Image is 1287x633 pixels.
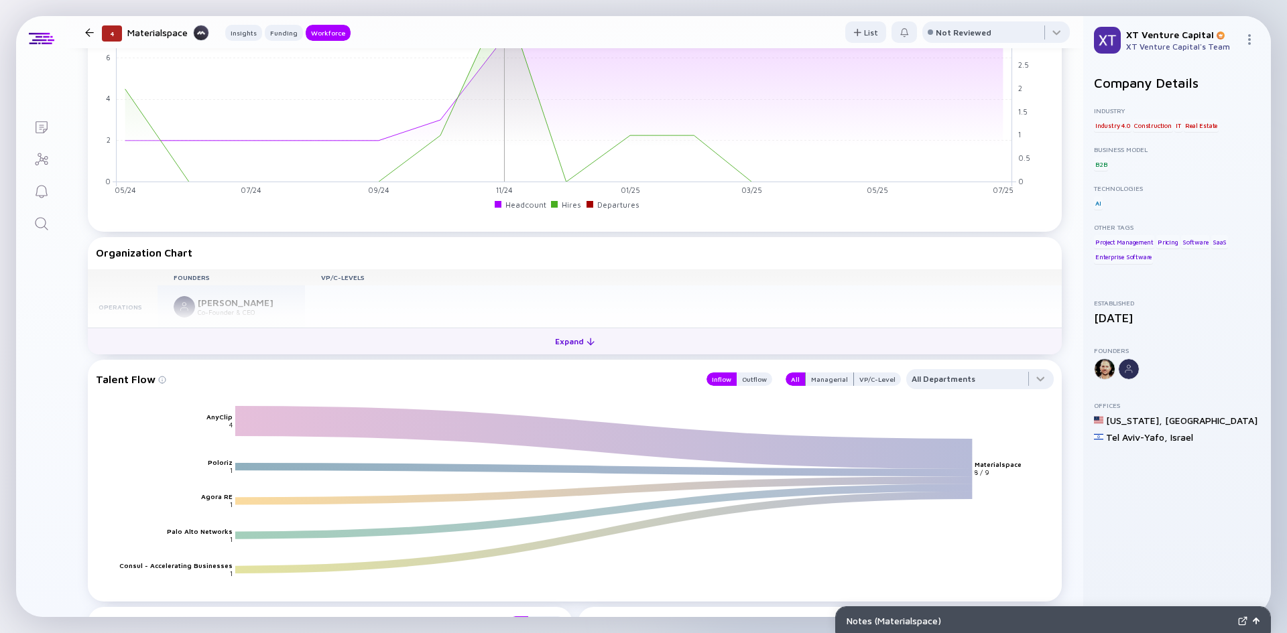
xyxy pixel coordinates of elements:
div: Founders [1094,346,1260,354]
a: Reminders [16,174,66,206]
div: Israel [1170,431,1193,443]
button: Merged [528,616,564,630]
tspan: 05/25 [867,186,888,194]
button: Managerial [805,372,854,386]
button: All [509,616,528,630]
text: 1 [230,535,233,543]
div: Established [1094,299,1260,307]
div: List [845,22,886,43]
div: Pricing [1156,235,1180,249]
text: 1 [230,569,233,577]
div: Open Positions [586,616,1054,628]
div: Technologies [1094,184,1260,192]
div: Enterprise Software [1094,251,1153,264]
div: Real Estate [1184,119,1219,132]
div: AI [1094,196,1103,210]
div: Insights [225,26,262,40]
div: Business Model [1094,145,1260,153]
img: Menu [1244,34,1255,45]
div: Talent Flow [96,369,693,389]
img: United States Flag [1094,415,1103,425]
a: Search [16,206,66,238]
div: Other Tags [1094,223,1260,231]
tspan: 03/25 [741,186,762,194]
tspan: 0.5 [1018,153,1030,162]
button: Funding [265,25,303,41]
text: 8 / 9 [975,468,990,476]
text: Materialspace [975,460,1022,468]
a: Lists [16,110,66,142]
button: Inflow [707,372,737,386]
img: Israel Flag [1094,432,1103,441]
tspan: 2.5 [1018,60,1029,69]
div: Organization Chart [96,247,1054,259]
div: Functional Distribution [96,616,495,630]
div: 4 [102,25,122,42]
tspan: 09/24 [368,186,389,194]
button: Outflow [737,372,772,386]
text: Agora RE [201,492,233,500]
button: All [786,372,805,386]
img: XT Profile Picture [1094,27,1121,54]
tspan: 0 [1018,176,1024,185]
div: Notes ( Materialspace ) [847,615,1233,626]
text: 4 [229,421,233,429]
button: VP/C-Level [854,372,901,386]
tspan: 4 [106,94,111,102]
div: Workforce [306,26,351,40]
h2: Company Details [1094,75,1260,90]
div: B2B [1094,157,1108,171]
div: Software [1181,235,1209,249]
div: Expand [547,331,603,352]
tspan: 2 [107,135,111,144]
text: 1 [230,466,233,474]
tspan: 05/24 [115,186,136,194]
div: Not Reviewed [936,27,991,38]
div: IT [1174,119,1182,132]
div: Materialspace [127,24,209,41]
text: Poloriz [208,458,233,466]
div: Industry [1094,107,1260,115]
button: List [845,21,886,43]
tspan: 11/24 [496,186,513,194]
button: Expand [88,328,1062,354]
div: [DATE] [1094,311,1260,325]
button: Workforce [306,25,351,41]
div: Tel Aviv-Yafo , [1106,431,1168,443]
div: [GEOGRAPHIC_DATA] [1165,415,1258,426]
tspan: 01/25 [621,186,640,194]
div: Project Management [1094,235,1154,249]
text: Palo Alto Networks [167,526,233,535]
div: XT Venture Capital [1126,29,1239,40]
a: Investor Map [16,142,66,174]
tspan: 2 [1018,84,1022,92]
img: Expand Notes [1238,616,1247,626]
div: Industry 4.0 [1094,119,1131,132]
tspan: 6 [106,52,111,61]
tspan: 07/24 [241,186,261,194]
tspan: 1.5 [1018,107,1028,115]
div: Construction [1133,119,1173,132]
tspan: 1 [1018,130,1021,139]
text: 1 [230,500,233,508]
button: Insights [225,25,262,41]
div: [US_STATE] , [1106,415,1162,426]
div: SaaS [1211,235,1228,249]
text: AnyClip [206,413,233,421]
tspan: 07/25 [993,186,1014,194]
img: Open Notes [1253,618,1260,624]
tspan: 0 [105,176,111,185]
div: Managerial [806,372,853,386]
div: Offices [1094,401,1260,409]
text: Consul - Accelerating Businesses [119,561,233,569]
div: Funding [265,26,303,40]
div: XT Venture Capital's Team [1126,42,1239,52]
